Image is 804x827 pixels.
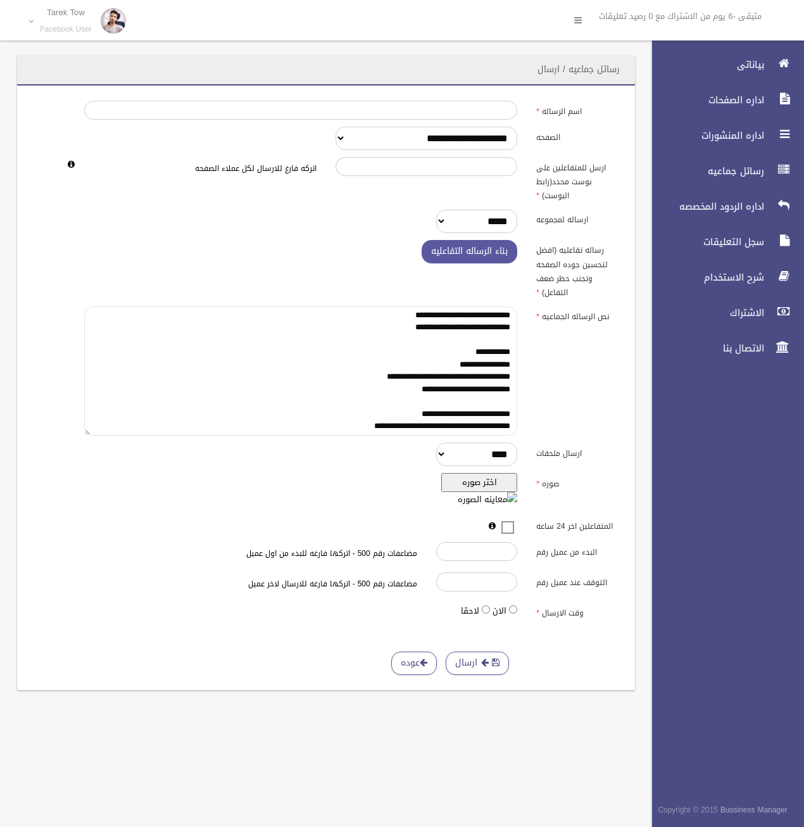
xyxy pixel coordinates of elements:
span: اداره المنشورات [641,129,768,142]
button: اختر صوره [441,473,517,492]
label: نص الرساله الجماعيه [527,306,627,324]
span: شرح الاستخدام [641,271,768,284]
label: اسم الرساله [527,101,627,118]
span: اداره الردود المخصصه [641,200,768,213]
span: الاشتراك [641,306,768,319]
h6: مضاعفات رقم 500 - اتركها فارغه للبدء من اول عميل [185,550,417,558]
label: ارسل للمتفاعلين على بوست محدد(رابط البوست) [527,157,627,203]
label: صوره [527,473,627,491]
h6: اتركه فارغ للارسال لكل عملاء الصفحه [84,165,317,173]
a: الاشتراك [641,299,804,327]
small: Facebook User [40,25,92,34]
a: اداره المنشورات [641,122,804,149]
label: المتفاعلين اخر 24 ساعه [527,515,627,533]
span: سجل التعليقات [641,236,768,248]
a: عوده [391,652,437,675]
span: Copyright © 2015 [658,803,718,817]
p: Tarek Tow [40,8,92,17]
label: وقت الارسال [527,603,627,621]
a: اداره الردود المخصصه [641,193,804,220]
label: لاحقا [461,603,479,619]
a: شرح الاستخدام [641,263,804,291]
label: ارسال ملحقات [527,443,627,460]
a: بياناتى [641,51,804,79]
a: الاتصال بنا [641,334,804,362]
label: رساله تفاعليه (افضل لتحسين جوده الصفحه وتجنب حظر ضعف التفاعل) [527,240,627,300]
span: رسائل جماعيه [641,165,768,177]
label: البدء من عميل رقم [527,542,627,560]
span: الاتصال بنا [641,342,768,355]
label: التوقف عند عميل رقم [527,572,627,590]
a: رسائل جماعيه [641,157,804,185]
img: معاينه الصوره [458,492,517,507]
label: الصفحه [527,127,627,144]
button: ارسال [446,652,509,675]
h6: مضاعفات رقم 500 - اتركها فارغه للارسال لاخر عميل [185,580,417,588]
header: رسائل جماعيه / ارسال [522,57,635,82]
label: ارساله لمجموعه [527,210,627,227]
label: الان [493,603,506,619]
span: اداره الصفحات [641,94,768,106]
span: بياناتى [641,58,768,71]
a: سجل التعليقات [641,228,804,256]
strong: Bussiness Manager [720,803,788,817]
a: اداره الصفحات [641,86,804,114]
button: بناء الرساله التفاعليه [422,240,517,263]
